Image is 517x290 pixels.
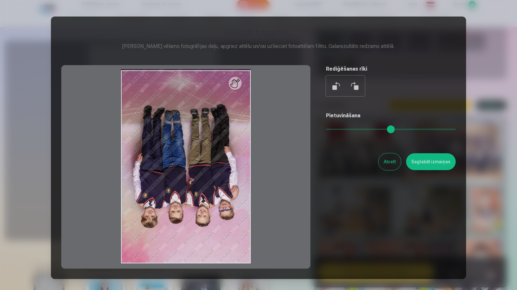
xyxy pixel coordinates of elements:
button: Saglabāt izmaiņas [406,153,456,170]
div: [PERSON_NAME] vēlamo fotogrāfijas daļu, apgriez attēlu un/vai uzlieciet fotoattēlam filtru. Galar... [61,42,456,50]
button: Atcelt [379,153,401,170]
h5: Rediģēšanas rīki [326,65,456,73]
h3: Rediģēt fotoattēlu [61,27,456,39]
h5: Pietuvināšana [326,112,456,120]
